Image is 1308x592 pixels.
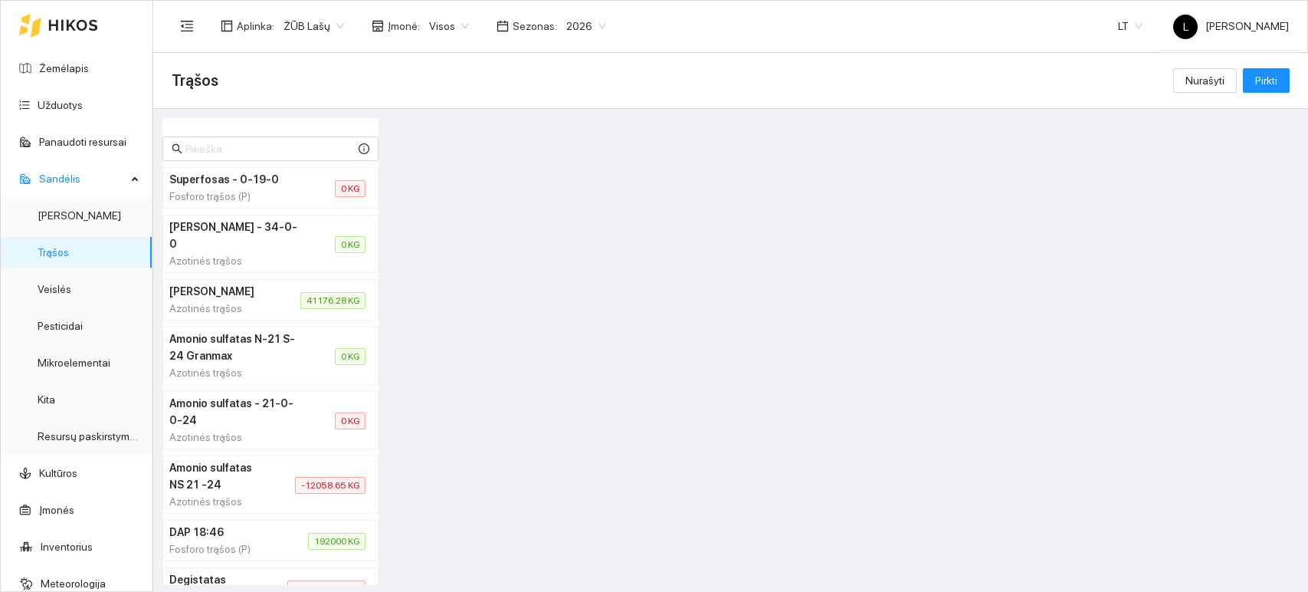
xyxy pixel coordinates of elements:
[1255,72,1277,89] span: Pirkti
[221,20,233,32] span: layout
[38,209,121,222] a: [PERSON_NAME]
[335,413,366,429] span: 0 KG
[38,320,83,332] a: Pesticidai
[169,171,298,188] h4: Superfosas - 0-19-0
[185,140,356,157] input: Paieška
[1173,20,1289,32] span: [PERSON_NAME]
[39,62,89,74] a: Žemėlapis
[172,11,202,41] button: menu-fold
[169,331,298,364] h4: Amonio sulfatas N-21 S-24 Granmax
[38,393,55,406] a: Kita
[169,429,298,446] div: Azotinės trąšos
[308,533,366,550] span: 192000 KG
[359,143,369,154] span: info-circle
[38,357,110,369] a: Mikroelementai
[566,15,606,38] span: 2026
[429,15,469,38] span: Visos
[38,246,69,258] a: Trąšos
[1183,15,1188,39] span: L
[172,68,218,93] span: Trąšos
[38,283,71,295] a: Veislės
[169,252,298,269] div: Azotinės trąšos
[169,395,298,429] h4: Amonio sulfatas - 21-0-0-24
[169,283,264,300] h4: [PERSON_NAME]
[180,19,194,33] span: menu-fold
[169,541,271,557] div: Fosforo trąšos (P)
[388,18,420,35] span: Įmonė :
[295,477,366,494] span: -12058.65 KG
[172,143,182,154] span: search
[39,467,77,479] a: Kultūros
[335,236,366,253] span: 0 KG
[335,180,366,197] span: 0 KG
[38,99,83,111] a: Užduotys
[169,571,251,588] h4: Degistatas
[1243,68,1290,93] button: Pirkti
[169,188,298,205] div: Fosforo trąšos (P)
[1185,72,1224,89] span: Nurašyti
[39,504,74,516] a: Įmonės
[39,163,126,194] span: Sandėlis
[169,300,264,317] div: Azotinės trąšos
[497,20,509,32] span: calendar
[284,15,344,38] span: ŽŪB Lašų
[335,348,366,365] span: 0 KG
[169,459,258,493] h4: Amonio sulfatas NS 21 -24
[39,136,126,148] a: Panaudoti resursai
[169,364,298,381] div: Azotinės trąšos
[372,20,384,32] span: shop
[41,541,93,553] a: Inventorius
[169,219,298,252] h4: [PERSON_NAME] - 34-0-0
[41,577,106,590] a: Meteorologija
[1118,15,1142,38] span: LT
[300,292,366,309] span: 41176.28 KG
[237,18,274,35] span: Aplinka :
[169,524,271,541] h4: DAP 18:46
[38,430,141,442] a: Resursų paskirstymas
[1173,68,1237,93] button: Nurašyti
[169,493,258,510] div: Azotinės trąšos
[513,18,557,35] span: Sezonas :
